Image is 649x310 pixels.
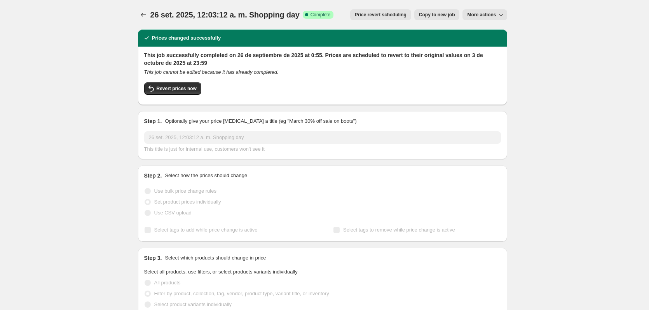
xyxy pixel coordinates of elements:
[150,10,300,19] span: 26 set. 2025, 12:03:12 a. m. Shopping day
[462,9,507,20] button: More actions
[154,188,216,194] span: Use bulk price change rules
[154,199,221,205] span: Set product prices individually
[144,82,201,95] button: Revert prices now
[138,9,149,20] button: Price change jobs
[419,12,455,18] span: Copy to new job
[144,69,279,75] i: This job cannot be edited because it has already completed.
[154,227,258,233] span: Select tags to add while price change is active
[350,9,411,20] button: Price revert scheduling
[414,9,460,20] button: Copy to new job
[152,34,221,42] h2: Prices changed successfully
[144,269,298,275] span: Select all products, use filters, or select products variants individually
[165,117,356,125] p: Optionally give your price [MEDICAL_DATA] a title (eg "March 30% off sale on boots")
[144,172,162,179] h2: Step 2.
[355,12,406,18] span: Price revert scheduling
[343,227,455,233] span: Select tags to remove while price change is active
[144,51,501,67] h2: This job successfully completed on 26 de septiembre de 2025 at 0:55. Prices are scheduled to reve...
[154,291,329,296] span: Filter by product, collection, tag, vendor, product type, variant title, or inventory
[144,146,265,152] span: This title is just for internal use, customers won't see it
[154,301,232,307] span: Select product variants individually
[165,172,247,179] p: Select how the prices should change
[154,280,181,286] span: All products
[157,85,197,92] span: Revert prices now
[144,131,501,144] input: 30% off holiday sale
[467,12,496,18] span: More actions
[144,117,162,125] h2: Step 1.
[154,210,192,216] span: Use CSV upload
[311,12,330,18] span: Complete
[165,254,266,262] p: Select which products should change in price
[144,254,162,262] h2: Step 3.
